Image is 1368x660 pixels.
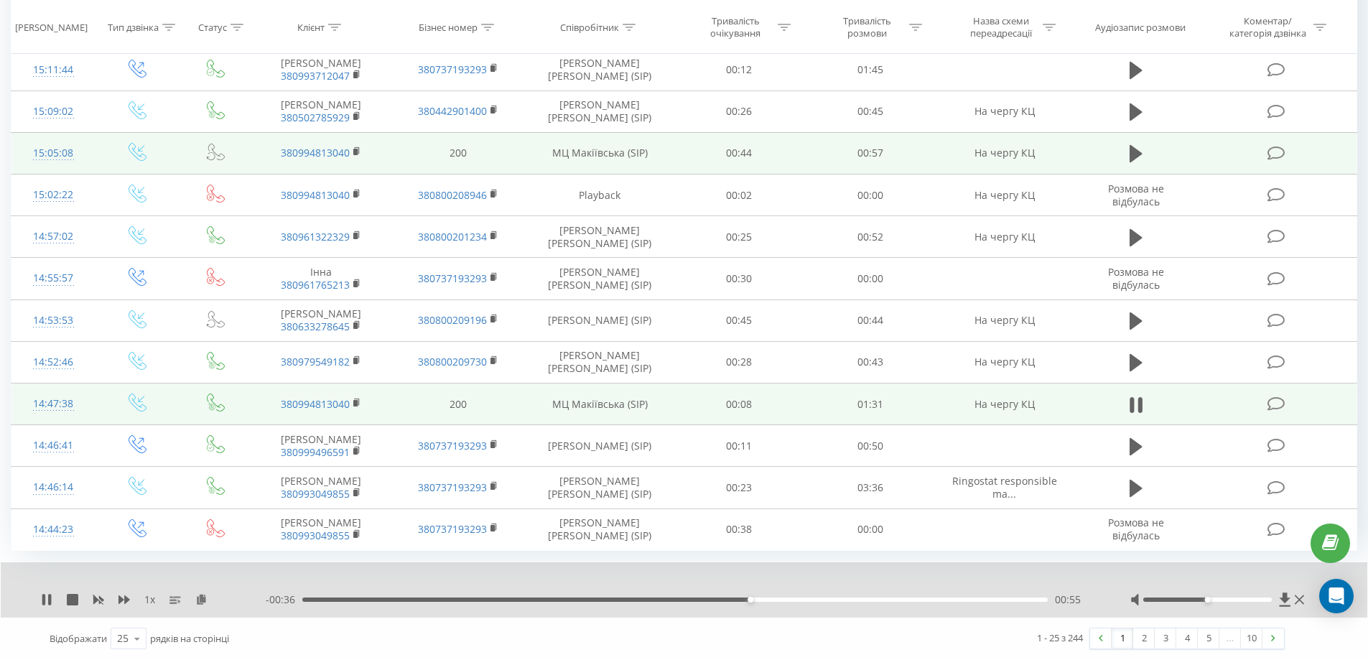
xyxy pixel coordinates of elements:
[674,258,805,299] td: 00:30
[1037,631,1083,645] div: 1 - 25 з 244
[936,341,1072,383] td: На чергу КЦ
[418,522,487,536] a: 380737193293
[1108,516,1164,542] span: Розмова не відбулась
[805,508,936,550] td: 00:00
[26,307,81,335] div: 14:53:53
[253,467,389,508] td: [PERSON_NAME]
[674,216,805,258] td: 00:25
[674,341,805,383] td: 00:28
[526,90,674,132] td: [PERSON_NAME] [PERSON_NAME] (SIP)
[526,341,674,383] td: [PERSON_NAME] [PERSON_NAME] (SIP)
[936,175,1072,216] td: На чергу КЦ
[418,439,487,452] a: 380737193293
[108,21,159,33] div: Тип дзвінка
[1133,628,1155,649] a: 2
[526,467,674,508] td: [PERSON_NAME] [PERSON_NAME] (SIP)
[805,258,936,299] td: 00:00
[281,111,350,124] a: 380502785929
[281,487,350,501] a: 380993049855
[674,299,805,341] td: 00:45
[936,216,1072,258] td: На чергу КЦ
[419,21,478,33] div: Бізнес номер
[150,632,229,645] span: рядків на сторінці
[1155,628,1176,649] a: 3
[526,49,674,90] td: [PERSON_NAME] [PERSON_NAME] (SIP)
[805,132,936,174] td: 00:57
[805,175,936,216] td: 00:00
[674,508,805,550] td: 00:38
[526,299,674,341] td: [PERSON_NAME] (SIP)
[674,467,805,508] td: 00:23
[26,432,81,460] div: 14:46:41
[748,597,753,603] div: Accessibility label
[281,445,350,459] a: 380999496591
[526,508,674,550] td: [PERSON_NAME] [PERSON_NAME] (SIP)
[805,216,936,258] td: 00:52
[1176,628,1198,649] a: 4
[50,632,107,645] span: Відображати
[198,21,227,33] div: Статус
[418,188,487,202] a: 380800208946
[805,299,936,341] td: 00:44
[26,516,81,544] div: 14:44:23
[297,21,325,33] div: Клієнт
[962,15,1039,39] div: Назва схеми переадресації
[1198,628,1219,649] a: 5
[117,631,129,646] div: 25
[418,230,487,243] a: 380800201234
[936,132,1072,174] td: На чергу КЦ
[1241,628,1262,649] a: 10
[26,139,81,167] div: 15:05:08
[281,320,350,333] a: 380633278645
[674,49,805,90] td: 00:12
[281,146,350,159] a: 380994813040
[281,278,350,292] a: 380961765213
[418,480,487,494] a: 380737193293
[281,397,350,411] a: 380994813040
[389,132,526,174] td: 200
[526,216,674,258] td: [PERSON_NAME] [PERSON_NAME] (SIP)
[697,15,774,39] div: Тривалість очікування
[952,474,1057,501] span: Ringostat responsible ma...
[1108,182,1164,208] span: Розмова не відбулась
[281,230,350,243] a: 380961322329
[805,90,936,132] td: 00:45
[266,592,302,607] span: - 00:36
[526,175,674,216] td: Playback
[253,258,389,299] td: Інна
[1226,15,1310,39] div: Коментар/категорія дзвінка
[674,90,805,132] td: 00:26
[26,390,81,418] div: 14:47:38
[26,264,81,292] div: 14:55:57
[805,49,936,90] td: 01:45
[418,355,487,368] a: 380800209730
[389,384,526,425] td: 200
[829,15,906,39] div: Тривалість розмови
[1112,628,1133,649] a: 1
[281,529,350,542] a: 380993049855
[418,313,487,327] a: 380800209196
[26,56,81,84] div: 15:11:44
[936,384,1072,425] td: На чергу КЦ
[15,21,88,33] div: [PERSON_NAME]
[674,425,805,467] td: 00:11
[805,467,936,508] td: 03:36
[526,425,674,467] td: [PERSON_NAME] (SIP)
[674,132,805,174] td: 00:44
[26,348,81,376] div: 14:52:46
[253,90,389,132] td: [PERSON_NAME]
[526,132,674,174] td: МЦ Макіївська (SIP)
[281,188,350,202] a: 380994813040
[26,223,81,251] div: 14:57:02
[26,181,81,209] div: 15:02:22
[1204,597,1210,603] div: Accessibility label
[805,341,936,383] td: 00:43
[526,384,674,425] td: МЦ Макіївська (SIP)
[26,473,81,501] div: 14:46:14
[1219,628,1241,649] div: …
[253,49,389,90] td: [PERSON_NAME]
[1319,579,1354,613] div: Open Intercom Messenger
[560,21,619,33] div: Співробітник
[1108,265,1164,292] span: Розмова не відбулась
[674,175,805,216] td: 00:02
